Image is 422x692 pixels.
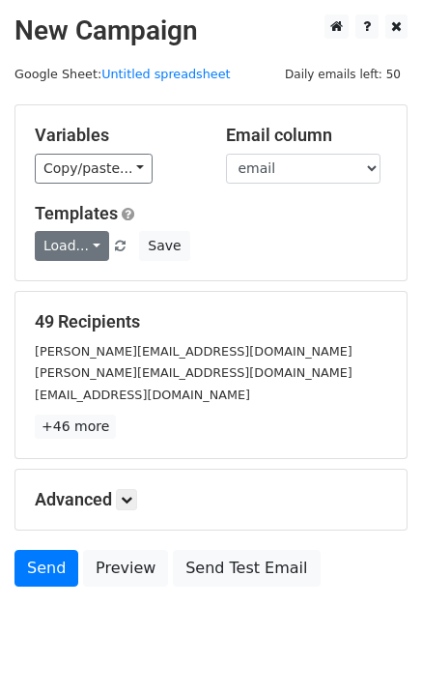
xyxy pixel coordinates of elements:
[35,388,250,402] small: [EMAIL_ADDRESS][DOMAIN_NAME]
[35,415,116,439] a: +46 more
[101,67,230,81] a: Untitled spreadsheet
[35,344,352,359] small: [PERSON_NAME][EMAIL_ADDRESS][DOMAIN_NAME]
[173,550,320,587] a: Send Test Email
[14,550,78,587] a: Send
[139,231,189,261] button: Save
[278,67,408,81] a: Daily emails left: 50
[83,550,168,587] a: Preview
[35,311,387,332] h5: 49 Recipients
[35,125,197,146] h5: Variables
[278,64,408,85] span: Daily emails left: 50
[14,67,231,81] small: Google Sheet:
[35,203,118,223] a: Templates
[14,14,408,47] h2: New Campaign
[35,365,352,380] small: [PERSON_NAME][EMAIL_ADDRESS][DOMAIN_NAME]
[35,231,109,261] a: Load...
[35,489,387,510] h5: Advanced
[35,154,153,184] a: Copy/paste...
[226,125,388,146] h5: Email column
[325,599,422,692] iframe: Chat Widget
